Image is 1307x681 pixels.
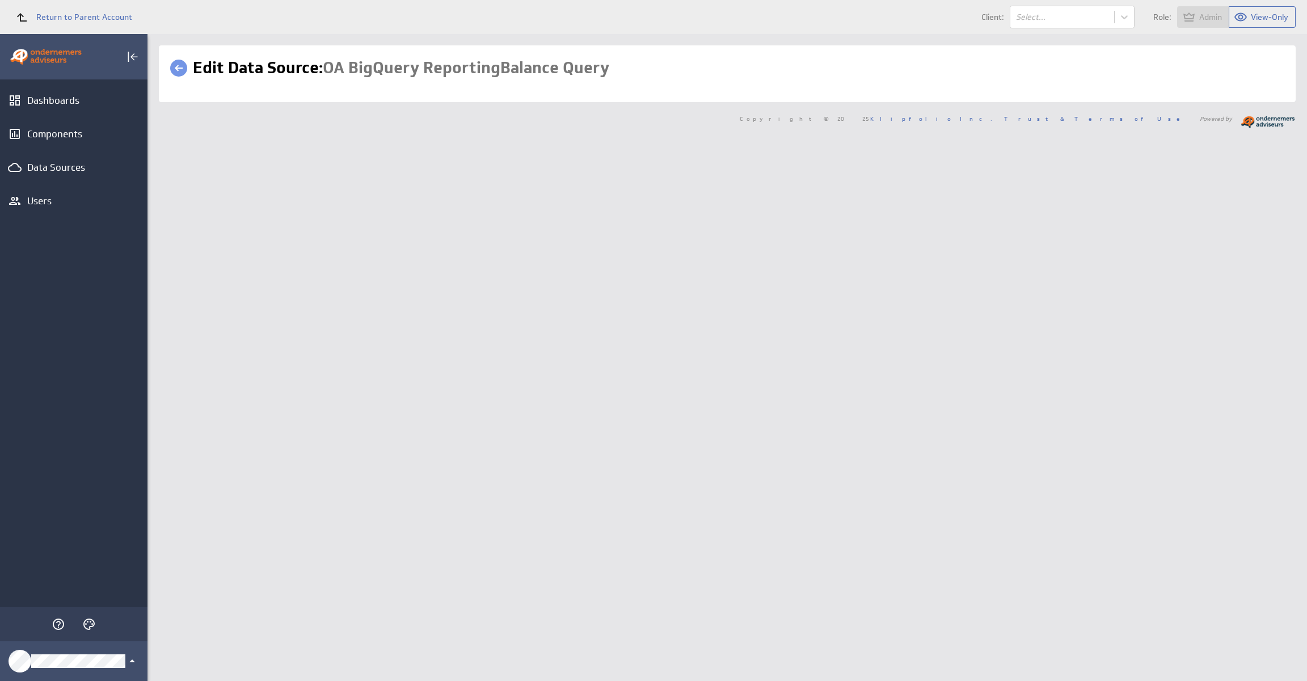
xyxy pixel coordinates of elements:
div: Dashboards [27,94,120,107]
span: View-Only [1251,12,1288,22]
div: Select... [1016,13,1108,21]
div: Help [49,615,68,634]
span: Admin [1199,12,1222,22]
h1: Edit Data Source: [193,57,609,79]
div: Themes [79,615,99,634]
a: Return to Parent Account [9,5,132,30]
button: View as Admin [1177,6,1229,28]
div: Components [27,128,120,140]
div: Data Sources [27,161,120,174]
div: Go to Dashboards [10,45,83,68]
svg: Themes [82,617,96,631]
a: Trust & Terms of Use [1004,115,1188,123]
div: Users [27,195,120,207]
span: OA BigQuery ReportingBalance Query [323,57,609,78]
a: Klipfolio Inc. [870,115,992,123]
img: OA Dashboards logo [10,45,83,68]
button: View as View-Only [1229,6,1296,28]
span: Copyright © 2025 [740,116,992,121]
span: Role: [1153,13,1171,21]
div: Collapse [123,47,142,66]
img: logo_ondernemersadviseurs-04.png [1241,113,1296,131]
span: Powered by [1200,116,1232,121]
span: Client: [981,13,1004,21]
span: Return to Parent Account [36,13,132,21]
